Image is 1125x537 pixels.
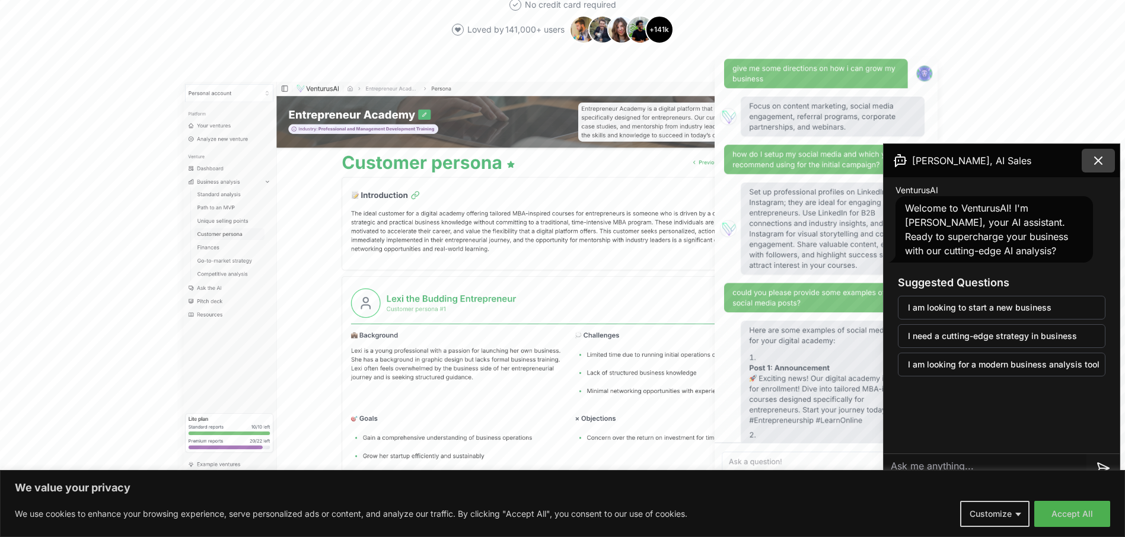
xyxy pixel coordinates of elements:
[588,15,617,44] img: Avatar 2
[569,15,598,44] img: Avatar 1
[898,353,1105,376] button: I am looking for a modern business analysis tool
[898,324,1105,348] button: I need a cutting-edge strategy in business
[895,184,938,196] span: VenturusAI
[912,154,1031,168] span: [PERSON_NAME], AI Sales
[15,481,1110,495] p: We value your privacy
[607,15,636,44] img: Avatar 3
[1034,501,1110,527] button: Accept All
[960,501,1030,527] button: Customize
[898,296,1105,319] button: I am looking to start a new business
[15,507,687,521] p: We use cookies to enhance your browsing experience, serve personalized ads or content, and analyz...
[626,15,655,44] img: Avatar 4
[905,202,1068,257] span: Welcome to VenturusAI! I'm [PERSON_NAME], your AI assistant. Ready to supercharge your business w...
[898,274,1105,291] h3: Suggested Questions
